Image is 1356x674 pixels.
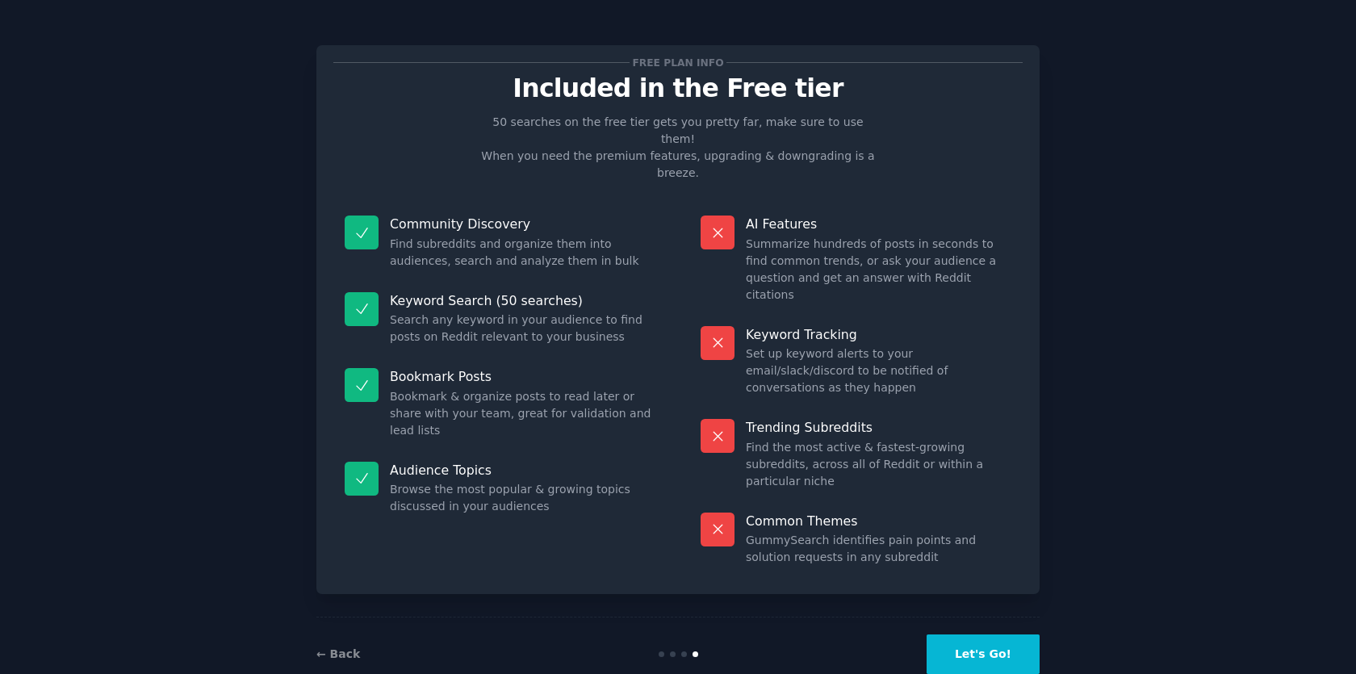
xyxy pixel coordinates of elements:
dd: Find the most active & fastest-growing subreddits, across all of Reddit or within a particular niche [746,439,1011,490]
a: ← Back [316,647,360,660]
button: Let's Go! [927,634,1040,674]
dd: Browse the most popular & growing topics discussed in your audiences [390,481,655,515]
p: Trending Subreddits [746,419,1011,436]
p: Keyword Tracking [746,326,1011,343]
p: Keyword Search (50 searches) [390,292,655,309]
p: Common Themes [746,513,1011,530]
dd: Bookmark & organize posts to read later or share with your team, great for validation and lead lists [390,388,655,439]
p: Community Discovery [390,216,655,232]
dd: Find subreddits and organize them into audiences, search and analyze them in bulk [390,236,655,270]
dd: Summarize hundreds of posts in seconds to find common trends, or ask your audience a question and... [746,236,1011,304]
span: Free plan info [630,54,726,71]
dd: Set up keyword alerts to your email/slack/discord to be notified of conversations as they happen [746,345,1011,396]
p: Bookmark Posts [390,368,655,385]
dd: GummySearch identifies pain points and solution requests in any subreddit [746,532,1011,566]
dd: Search any keyword in your audience to find posts on Reddit relevant to your business [390,312,655,345]
p: Included in the Free tier [333,74,1023,103]
p: 50 searches on the free tier gets you pretty far, make sure to use them! When you need the premiu... [475,114,881,182]
p: AI Features [746,216,1011,232]
p: Audience Topics [390,462,655,479]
